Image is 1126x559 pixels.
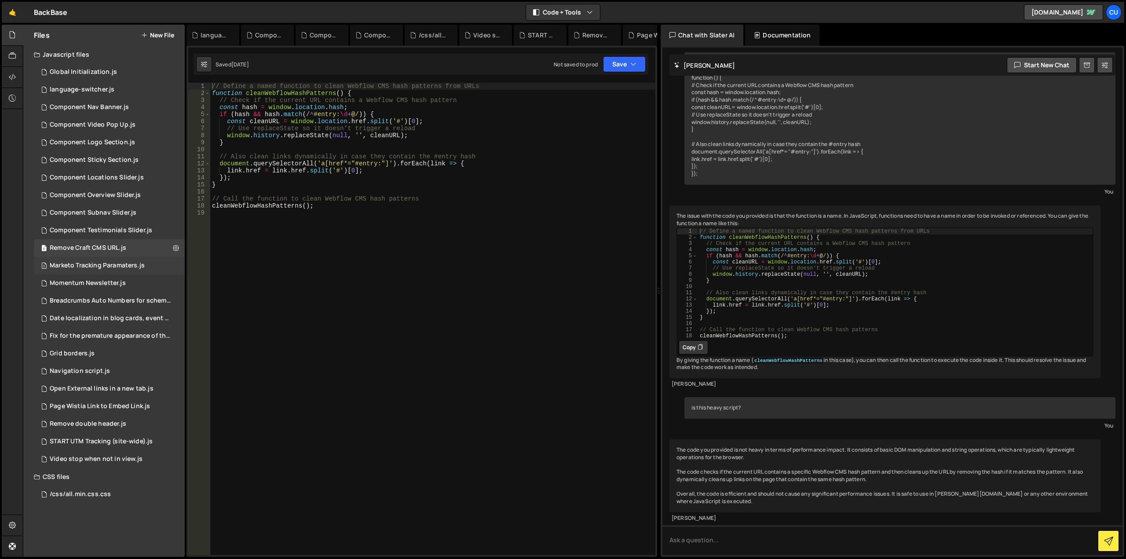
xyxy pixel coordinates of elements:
[188,146,210,153] div: 10
[34,116,185,134] div: 16770/48348.js
[34,222,185,239] div: 16770/48197.js
[188,181,210,188] div: 15
[34,380,185,398] div: 16770/48078.js
[473,31,501,40] div: Video stop when not in view.js
[528,31,556,40] div: START UTM Tracking (site-wide).js
[34,63,185,81] div: 16770/48124.js
[677,241,698,247] div: 3
[677,278,698,284] div: 9
[188,111,210,118] div: 5
[677,265,698,271] div: 7
[50,262,145,270] div: Marketo Tracking Paramaters.js
[672,380,1098,388] div: [PERSON_NAME]
[50,86,114,94] div: language-switcher.js
[677,271,698,278] div: 8
[50,68,117,76] div: Global Initialization.js
[188,139,210,146] div: 9
[677,302,698,308] div: 13
[188,209,210,216] div: 19
[50,332,171,340] div: Fix for the premature appearance of the filter tag.js
[687,421,1113,430] div: You
[50,156,139,164] div: Component Sticky Section.js
[188,153,210,160] div: 11
[684,397,1115,419] div: is this heavy script?
[255,31,283,40] div: Component Locations Slider.js
[188,174,210,181] div: 14
[50,297,171,305] div: Breadcrumbs Auto Numbers for schema markup.js
[677,333,698,339] div: 18
[50,438,153,446] div: START UTM Tracking (site-wide).js
[188,167,210,174] div: 13
[50,490,111,498] div: /css/all.min.css.css
[188,83,210,90] div: 1
[34,345,185,362] div: 16770/48076.js
[677,314,698,321] div: 15
[364,31,392,40] div: Component Nav Banner.js
[684,52,1115,185] div: This code isn't working. What is wrong with it? function () { // Check if the current URL contain...
[677,247,698,253] div: 4
[50,455,143,463] div: Video stop when not in view.js
[23,468,185,486] div: CSS files
[1007,57,1077,73] button: Start new chat
[34,274,185,292] div: 16770/48166.js
[188,125,210,132] div: 7
[34,415,185,433] div: 16770/48122.js
[50,139,135,146] div: Component Logo Section.js
[34,310,188,327] div: 16770/48029.js
[50,103,129,111] div: Component Nav Banner.js
[310,31,338,40] div: Component Video Pop Up.js
[50,191,141,199] div: Component Overview Slider.js
[582,31,611,40] div: Remove double header.js
[1106,4,1122,20] a: Cu
[50,350,95,358] div: Grid borders.js
[661,25,743,46] div: Chat with Slater AI
[1024,4,1103,20] a: [DOMAIN_NAME]
[637,31,665,40] div: Page Wistia Link to Embed Link.js
[669,439,1100,512] div: The code you provided is not heavy in terms of performance impact. It consists of basic DOM manip...
[50,279,126,287] div: Momentum Newsletter.js
[50,402,150,410] div: Page Wistia Link to Embed Link.js
[34,30,50,40] h2: Files
[34,134,185,151] div: 16770/48214.js
[50,227,152,234] div: Component Testimonials Slider.js
[41,245,47,252] span: 1
[34,186,185,204] div: 16770/48205.js
[34,99,185,116] div: 16770/48346.js
[34,486,185,503] div: 16770/45829.css
[677,228,698,234] div: 1
[188,188,210,195] div: 16
[34,169,185,186] div: 16770/48377.js
[188,160,210,167] div: 12
[687,187,1113,196] div: You
[216,61,249,68] div: Saved
[50,314,171,322] div: Date localization in blog cards, event cards, etc.js
[34,7,67,18] div: BackBase
[677,259,698,265] div: 6
[50,209,136,217] div: Component Subnav Slider.js
[141,32,174,39] button: New File
[34,327,188,345] div: 16770/48030.js
[34,151,185,169] div: 16770/48028.js
[669,205,1100,378] div: The issue with the code you provided is that the function is a name. In JavaScript, functions nee...
[526,4,600,20] button: Code + Tools
[34,450,185,468] div: 16770/48121.js
[674,61,735,69] h2: [PERSON_NAME]
[188,90,210,97] div: 2
[679,340,708,354] button: Copy
[231,61,249,68] div: [DATE]
[677,308,698,314] div: 14
[50,385,154,393] div: Open External links in a new tab.js
[419,31,447,40] div: /css/all.min.css.css
[188,97,210,104] div: 3
[34,433,185,450] div: 16770/48123.js
[50,121,135,129] div: Component Video Pop Up.js
[34,292,188,310] div: 16770/48077.js
[41,263,47,270] span: 3
[188,132,210,139] div: 8
[34,362,185,380] div: 16770/48120.js
[188,118,210,125] div: 6
[34,257,185,274] div: 16770/48157.js
[554,61,598,68] div: Not saved to prod
[34,239,185,257] div: 16770/48252.js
